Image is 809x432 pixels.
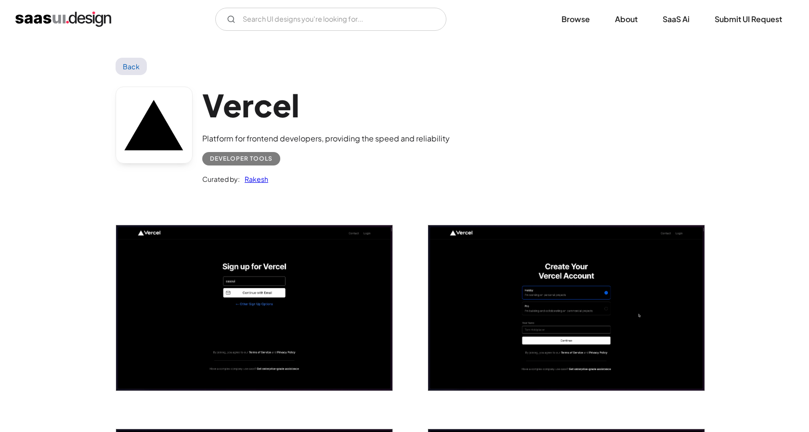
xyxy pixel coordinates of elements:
img: 6448d315d9cba48b0ddb4ead_Vercel%20-%20Signup%20for%20Vercel.png [116,225,392,391]
form: Email Form [215,8,446,31]
div: Developer tools [210,153,273,165]
h1: Vercel [202,87,450,124]
a: Submit UI Request [703,9,794,30]
a: open lightbox [428,225,705,391]
a: open lightbox [116,225,392,391]
div: Platform for frontend developers, providing the speed and reliability [202,133,450,144]
a: Rakesh [240,173,268,185]
img: 6448d315e16734e3fbd841ad_Vercel%20-%20Create%20Account.png [428,225,705,391]
input: Search UI designs you're looking for... [215,8,446,31]
a: About [603,9,649,30]
a: Browse [550,9,601,30]
a: Back [116,58,147,75]
div: Curated by: [202,173,240,185]
a: home [15,12,111,27]
a: SaaS Ai [651,9,701,30]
